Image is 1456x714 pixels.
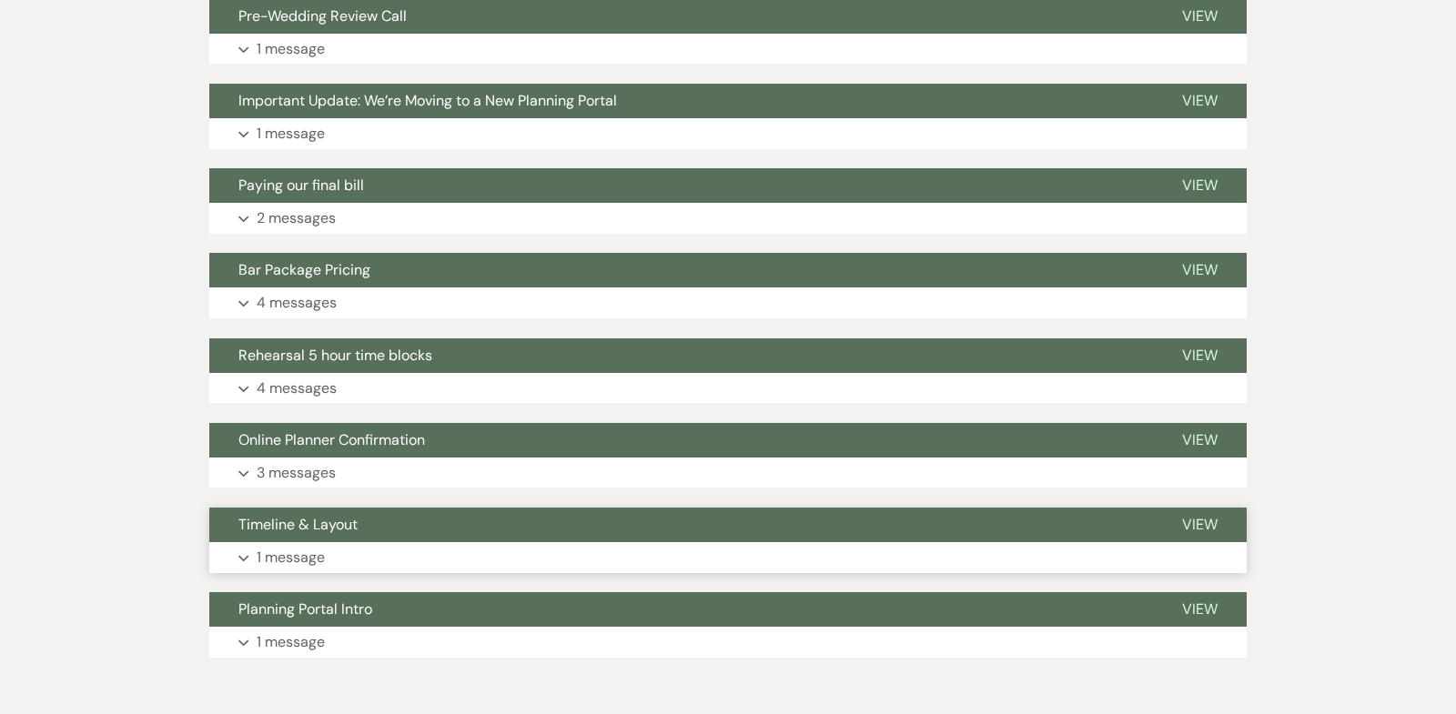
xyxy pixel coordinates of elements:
[238,176,364,195] span: Paying our final bill
[209,203,1247,234] button: 2 messages
[209,423,1153,458] button: Online Planner Confirmation
[1182,515,1218,534] span: View
[257,377,337,400] p: 4 messages
[257,122,325,146] p: 1 message
[1153,338,1247,373] button: View
[1182,6,1218,25] span: View
[209,373,1247,404] button: 4 messages
[1182,91,1218,110] span: View
[1153,592,1247,627] button: View
[257,546,325,569] p: 1 message
[209,338,1153,373] button: Rehearsal 5 hour time blocks
[238,430,425,449] span: Online Planner Confirmation
[209,627,1247,658] button: 1 message
[1153,423,1247,458] button: View
[257,630,325,654] p: 1 message
[209,253,1153,287] button: Bar Package Pricing
[1182,430,1218,449] span: View
[1182,260,1218,279] span: View
[238,260,370,279] span: Bar Package Pricing
[257,37,325,61] p: 1 message
[209,458,1247,488] button: 3 messages
[238,6,407,25] span: Pre-Wedding Review Call
[238,515,358,534] span: Timeline & Layout
[209,287,1247,318] button: 4 messages
[1153,508,1247,542] button: View
[1182,176,1218,195] span: View
[209,168,1153,203] button: Paying our final bill
[257,291,337,315] p: 4 messages
[209,508,1153,542] button: Timeline & Layout
[238,599,372,618] span: Planning Portal Intro
[209,34,1247,65] button: 1 message
[209,592,1153,627] button: Planning Portal Intro
[1153,84,1247,118] button: View
[238,91,617,110] span: Important Update: We’re Moving to a New Planning Portal
[257,206,336,230] p: 2 messages
[1153,253,1247,287] button: View
[1182,599,1218,618] span: View
[1182,346,1218,365] span: View
[238,346,432,365] span: Rehearsal 5 hour time blocks
[209,118,1247,149] button: 1 message
[209,84,1153,118] button: Important Update: We’re Moving to a New Planning Portal
[1153,168,1247,203] button: View
[257,461,336,485] p: 3 messages
[209,542,1247,573] button: 1 message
